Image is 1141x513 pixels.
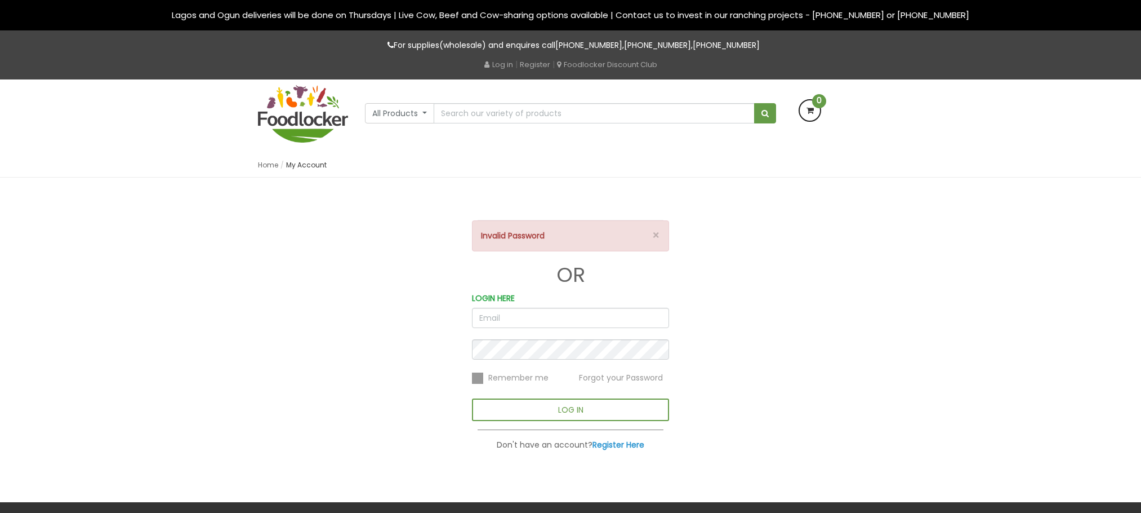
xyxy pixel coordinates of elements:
[488,372,549,383] span: Remember me
[481,230,545,241] strong: Invalid Password
[624,39,691,51] a: [PHONE_NUMBER]
[472,399,669,421] button: LOG IN
[472,292,515,305] label: LOGIN HERE
[552,59,555,70] span: |
[520,59,550,70] a: Register
[557,59,657,70] a: Foodlocker Discount Club
[515,59,518,70] span: |
[652,229,660,241] button: ×
[579,372,663,383] a: Forgot your Password
[258,85,348,143] img: FoodLocker
[579,372,663,383] span: Forgot your Password
[434,103,755,123] input: Search our variety of products
[472,439,669,452] p: Don't have an account?
[693,39,760,51] a: [PHONE_NUMBER]
[472,308,669,328] input: Email
[172,9,969,21] span: Lagos and Ogun deliveries will be done on Thursdays | Live Cow, Beef and Cow-sharing options avai...
[258,39,883,52] p: For supplies(wholesale) and enquires call , ,
[484,59,513,70] a: Log in
[812,94,826,108] span: 0
[258,160,278,170] a: Home
[555,39,622,51] a: [PHONE_NUMBER]
[592,439,644,450] a: Register Here
[472,264,669,286] h1: OR
[365,103,434,123] button: All Products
